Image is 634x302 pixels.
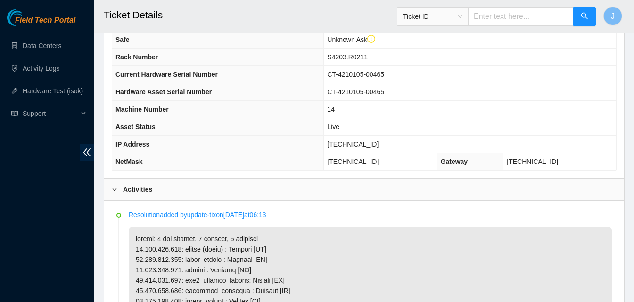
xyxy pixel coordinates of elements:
[115,106,169,113] span: Machine Number
[23,42,61,49] a: Data Centers
[327,106,335,113] span: 14
[15,16,75,25] span: Field Tech Portal
[573,7,596,26] button: search
[80,144,94,161] span: double-left
[327,88,384,96] span: CT-4210105-00465
[468,7,574,26] input: Enter text here...
[327,71,384,78] span: CT-4210105-00465
[507,158,558,165] span: [TECHNICAL_ID]
[123,184,152,195] b: Activities
[581,12,588,21] span: search
[115,140,149,148] span: IP Address
[611,10,615,22] span: J
[129,210,612,220] p: Resolution added by update-tix on [DATE] at 06:13
[104,179,624,200] div: Activities
[115,123,156,131] span: Asset Status
[327,158,379,165] span: [TECHNICAL_ID]
[115,53,158,61] span: Rack Number
[403,9,462,24] span: Ticket ID
[23,87,83,95] a: Hardware Test (isok)
[441,158,468,165] span: Gateway
[327,123,339,131] span: Live
[115,36,130,43] span: Safe
[23,104,78,123] span: Support
[11,110,18,117] span: read
[112,187,117,192] span: right
[327,140,379,148] span: [TECHNICAL_ID]
[603,7,622,25] button: J
[7,9,48,26] img: Akamai Technologies
[7,17,75,29] a: Akamai TechnologiesField Tech Portal
[367,35,376,43] span: exclamation-circle
[23,65,60,72] a: Activity Logs
[115,88,212,96] span: Hardware Asset Serial Number
[115,158,143,165] span: NetMask
[327,53,368,61] span: S4203.R0211
[327,36,375,43] span: Unknown Ask
[115,71,218,78] span: Current Hardware Serial Number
